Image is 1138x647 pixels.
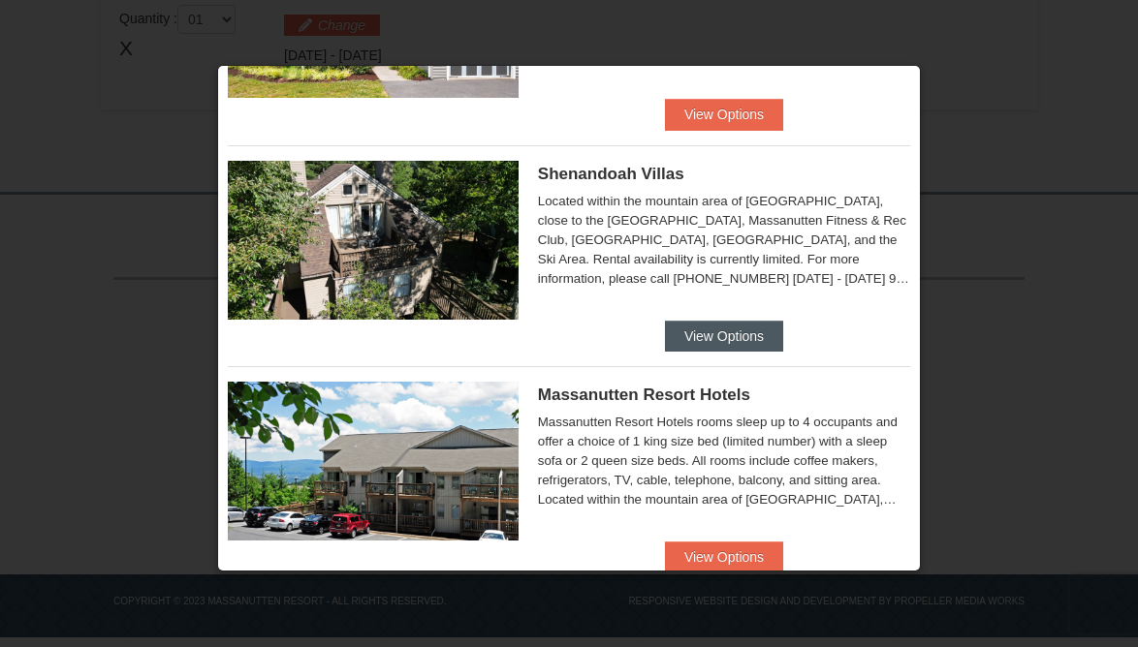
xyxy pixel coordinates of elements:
[538,192,910,289] div: Located within the mountain area of [GEOGRAPHIC_DATA], close to the [GEOGRAPHIC_DATA], Massanutte...
[665,99,783,130] button: View Options
[665,321,783,352] button: View Options
[538,165,684,183] span: Shenandoah Villas
[228,161,519,320] img: 19219019-2-e70bf45f.jpg
[538,413,910,509] div: Massanutten Resort Hotels rooms sleep up to 4 occupants and offer a choice of 1 king size bed (li...
[228,382,519,540] img: 19219026-1-e3b4ac8e.jpg
[538,385,750,404] span: Massanutten Resort Hotels
[665,541,783,572] button: View Options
